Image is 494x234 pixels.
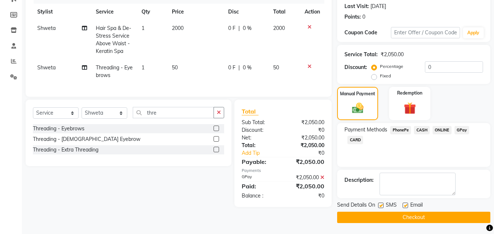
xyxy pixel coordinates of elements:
[172,64,178,71] span: 50
[283,119,330,126] div: ₹2,050.00
[283,142,330,149] div: ₹2,050.00
[386,201,397,210] span: SMS
[344,126,387,134] span: Payment Methods
[172,25,184,31] span: 2000
[273,64,279,71] span: 50
[37,25,56,31] span: Shweta
[344,29,391,37] div: Coupon Code
[236,157,283,166] div: Payable:
[96,64,133,78] span: Threading - Eyebrows
[390,126,411,134] span: PhonePe
[242,168,324,174] div: Payments
[33,146,98,154] div: Threading - Extra Threading
[433,126,452,134] span: ONLINE
[142,25,144,31] span: 1
[337,201,375,210] span: Send Details On
[370,3,386,10] div: [DATE]
[236,182,283,191] div: Paid:
[33,135,140,143] div: Threading - [DEMOGRAPHIC_DATA] Eyebrow
[337,212,490,223] button: Checkout
[414,126,430,134] span: CASH
[344,64,367,71] div: Discount:
[283,126,330,134] div: ₹0
[224,4,268,20] th: Disc
[283,182,330,191] div: ₹2,050.00
[283,192,330,200] div: ₹0
[236,149,291,157] a: Add Tip
[347,136,363,144] span: CARD
[380,63,403,70] label: Percentage
[269,4,301,20] th: Total
[391,27,460,38] input: Enter Offer / Coupon Code
[463,27,484,38] button: Apply
[236,134,283,142] div: Net:
[380,73,391,79] label: Fixed
[344,3,369,10] div: Last Visit:
[283,174,330,181] div: ₹2,050.00
[455,126,470,134] span: GPay
[300,4,324,20] th: Action
[236,174,283,181] div: GPay
[228,64,235,72] span: 0 F
[273,25,285,31] span: 2000
[236,192,283,200] div: Balance :
[238,64,240,72] span: |
[400,101,420,116] img: _gift.svg
[243,64,252,72] span: 0 %
[410,201,423,210] span: Email
[283,157,330,166] div: ₹2,050.00
[242,108,259,115] span: Total
[344,13,361,21] div: Points:
[344,176,374,184] div: Description:
[236,119,283,126] div: Sub Total:
[340,91,375,97] label: Manual Payment
[243,24,252,32] span: 0 %
[362,13,365,21] div: 0
[96,25,131,54] span: Hair Spa & De-Stress Service Above Waist - Keratin Spa
[344,51,378,58] div: Service Total:
[348,101,367,115] img: _cash.svg
[33,4,91,20] th: Stylist
[397,90,422,96] label: Redemption
[381,51,404,58] div: ₹2,050.00
[33,125,84,133] div: Threading - Eyebrows
[283,134,330,142] div: ₹2,050.00
[238,24,240,32] span: |
[91,4,137,20] th: Service
[133,107,214,118] input: Search or Scan
[236,142,283,149] div: Total:
[142,64,144,71] span: 1
[137,4,167,20] th: Qty
[236,126,283,134] div: Discount:
[167,4,224,20] th: Price
[37,64,56,71] span: Shweta
[291,149,330,157] div: ₹0
[228,24,235,32] span: 0 F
